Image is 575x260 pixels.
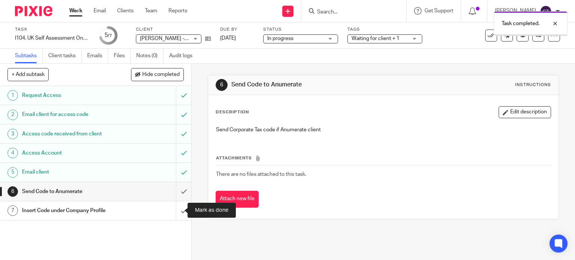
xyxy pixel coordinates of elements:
[22,90,120,101] h1: Request Access
[87,49,108,63] a: Emails
[352,36,399,41] span: Waiting for client + 1
[22,128,120,140] h1: Access code received from client
[7,68,49,81] button: + Add subtask
[104,31,112,40] div: 5
[15,34,90,42] div: I104. UK Self Assessment Onboarding: Government Gateway Access
[502,20,539,27] p: Task completed.
[216,191,259,208] button: Attach new file
[15,49,43,63] a: Subtasks
[216,109,249,115] p: Description
[7,167,18,178] div: 5
[216,156,252,160] span: Attachments
[231,81,399,89] h1: Send Code to Anumerate
[48,49,82,63] a: Client tasks
[131,68,184,81] button: Hide completed
[7,148,18,158] div: 4
[515,82,551,88] div: Instructions
[140,36,208,41] span: [PERSON_NAME] - GUK2435
[145,7,157,15] a: Team
[216,172,306,177] span: There are no files attached to this task.
[94,7,106,15] a: Email
[220,27,254,33] label: Due by
[69,7,82,15] a: Work
[22,186,120,197] h1: Send Code to Anumerate
[220,36,236,41] span: [DATE]
[22,147,120,159] h1: Access Account
[263,27,338,33] label: Status
[7,129,18,139] div: 3
[540,5,552,17] img: svg%3E
[114,49,131,63] a: Files
[7,186,18,197] div: 6
[499,106,551,118] button: Edit description
[7,110,18,120] div: 2
[117,7,134,15] a: Clients
[168,7,187,15] a: Reports
[267,36,293,41] span: In progress
[136,27,211,33] label: Client
[15,6,52,16] img: Pixie
[7,205,18,216] div: 7
[216,126,551,134] p: Send Corporate Tax code if Anumerate client
[136,49,164,63] a: Notes (0)
[15,27,90,33] label: Task
[108,34,112,38] small: /7
[169,49,198,63] a: Audit logs
[7,90,18,101] div: 1
[22,166,120,178] h1: Email client
[142,72,180,78] span: Hide completed
[22,205,120,216] h1: Insert Code under Company Profile
[216,79,228,91] div: 6
[22,109,120,120] h1: Email client for access code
